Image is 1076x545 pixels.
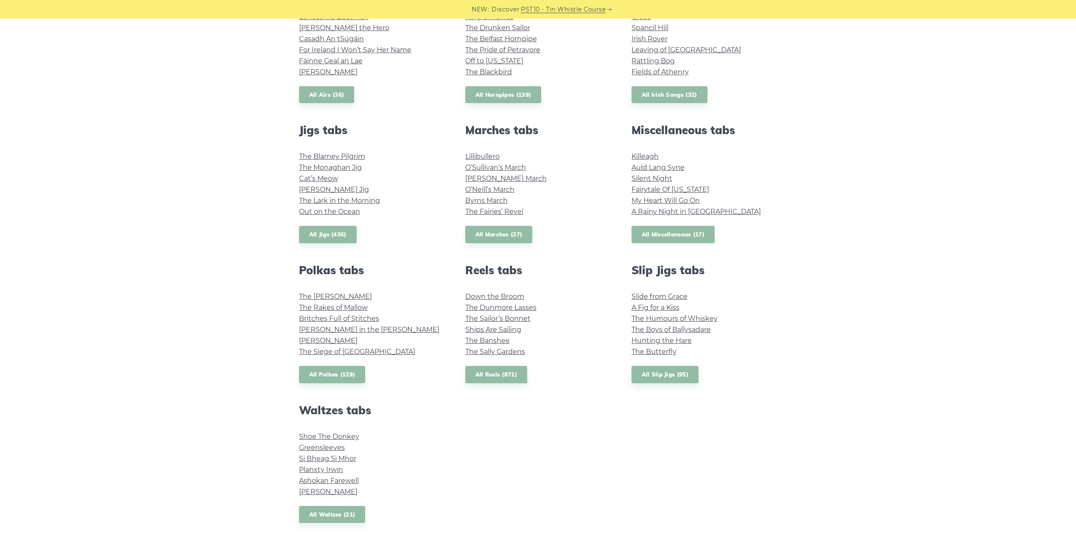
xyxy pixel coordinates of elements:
[465,337,510,345] a: The Banshee
[632,68,689,76] a: Fields of Athenry
[465,303,537,312] a: The Dunmore Lasses
[465,57,523,65] a: Off to [US_STATE]
[299,24,389,32] a: [PERSON_NAME] the Hero
[299,264,445,277] h2: Polkas tabs
[632,185,709,194] a: Fairytale Of [US_STATE]
[465,326,521,334] a: Ships Are Sailing
[299,337,358,345] a: [PERSON_NAME]
[472,5,489,14] span: NEW:
[465,24,530,32] a: The Drunken Sailor
[299,68,358,76] a: [PERSON_NAME]
[465,348,525,356] a: The Sally Gardens
[299,13,369,21] a: Lonesome Boatman
[632,348,676,356] a: The Butterfly
[465,13,514,21] a: King Of Fairies
[299,208,360,216] a: Out on the Ocean
[299,477,359,485] a: Ashokan Farewell
[632,326,711,334] a: The Boys of Ballysadare
[632,86,707,104] a: All Irish Songs (32)
[299,152,365,160] a: The Blarney Pilgrim
[299,163,362,171] a: The Monaghan Jig
[465,208,523,216] a: The Fairies’ Revel
[632,124,777,137] h2: Miscellaneous tabs
[465,124,611,137] h2: Marches tabs
[632,57,675,65] a: Rattling Bog
[632,13,651,21] a: Grace
[465,35,537,43] a: The Belfast Hornpipe
[299,124,445,137] h2: Jigs tabs
[299,366,366,383] a: All Polkas (129)
[299,35,364,43] a: Casadh An tSúgáin
[465,264,611,277] h2: Reels tabs
[465,68,512,76] a: The Blackbird
[299,348,415,356] a: The Siege of [GEOGRAPHIC_DATA]
[632,197,700,205] a: My Heart Will Go On
[299,444,345,452] a: Greensleeves
[299,46,411,54] a: For Ireland I Won’t Say Her Name
[632,46,741,54] a: Leaving of [GEOGRAPHIC_DATA]
[465,86,542,104] a: All Hornpipes (139)
[632,208,761,216] a: A Rainy Night in [GEOGRAPHIC_DATA]
[632,303,679,312] a: A Fig for a Kiss
[299,174,338,183] a: Cat’s Meow
[632,35,668,43] a: Irish Rover
[632,24,668,32] a: Spancil Hill
[465,292,524,301] a: Down the Broom
[465,152,500,160] a: Lillibullero
[465,174,547,183] a: [PERSON_NAME] March
[632,152,659,160] a: Killeagh
[465,46,540,54] a: The Pride of Petravore
[632,174,672,183] a: Silent Night
[299,86,355,104] a: All Airs (36)
[632,163,685,171] a: Auld Lang Syne
[299,185,369,194] a: [PERSON_NAME] Jig
[465,197,508,205] a: Byrns March
[299,57,363,65] a: Fáinne Geal an Lae
[632,315,718,323] a: The Humours of Whiskey
[632,292,688,301] a: Slide from Grace
[299,466,343,474] a: Planxty Irwin
[465,366,528,383] a: All Reels (871)
[299,315,379,323] a: Britches Full of Stitches
[299,455,356,463] a: Si­ Bheag Si­ Mhor
[299,488,358,496] a: [PERSON_NAME]
[465,226,533,243] a: All Marches (37)
[465,163,526,171] a: O’Sullivan’s March
[632,226,715,243] a: All Miscellaneous (17)
[299,404,445,417] h2: Waltzes tabs
[465,315,531,323] a: The Sailor’s Bonnet
[299,292,372,301] a: The [PERSON_NAME]
[299,506,366,523] a: All Waltzes (21)
[492,5,520,14] span: Discover
[299,197,380,205] a: The Lark in the Morning
[632,264,777,277] h2: Slip Jigs tabs
[299,303,368,312] a: The Rakes of Mallow
[299,433,359,441] a: Shoe The Donkey
[632,366,699,383] a: All Slip Jigs (95)
[299,226,357,243] a: All Jigs (436)
[521,5,606,14] a: PST10 - Tin Whistle Course
[465,185,514,194] a: O’Neill’s March
[299,326,439,334] a: [PERSON_NAME] in the [PERSON_NAME]
[632,337,692,345] a: Hunting the Hare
